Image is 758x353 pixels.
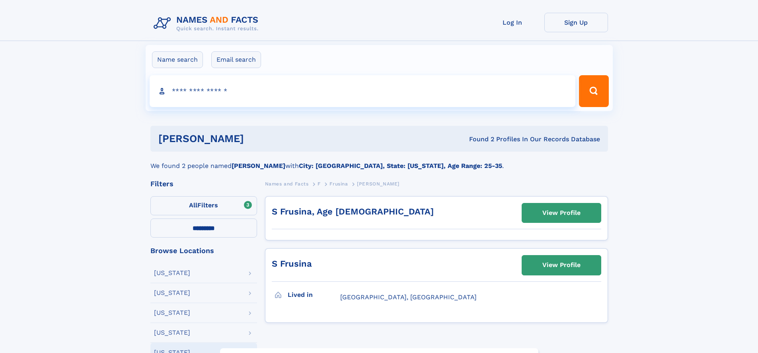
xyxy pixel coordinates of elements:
div: View Profile [542,204,581,222]
b: [PERSON_NAME] [232,162,285,170]
span: All [189,201,197,209]
button: Search Button [579,75,608,107]
h3: Lived in [288,288,340,302]
div: [US_STATE] [154,290,190,296]
div: [US_STATE] [154,270,190,276]
a: View Profile [522,203,601,222]
div: [US_STATE] [154,310,190,316]
div: Browse Locations [150,247,257,254]
span: [PERSON_NAME] [357,181,399,187]
div: [US_STATE] [154,330,190,336]
label: Filters [150,196,257,215]
a: Log In [481,13,544,32]
a: Names and Facts [265,179,309,189]
span: F [318,181,321,187]
a: View Profile [522,255,601,275]
label: Email search [211,51,261,68]
div: We found 2 people named with . [150,152,608,171]
a: F [318,179,321,189]
div: Found 2 Profiles In Our Records Database [357,135,600,144]
div: Filters [150,180,257,187]
a: Sign Up [544,13,608,32]
h1: [PERSON_NAME] [158,134,357,144]
a: S Frusina, Age [DEMOGRAPHIC_DATA] [272,207,434,216]
span: Frusina [329,181,348,187]
a: S Frusina [272,259,312,269]
div: View Profile [542,256,581,274]
a: Frusina [329,179,348,189]
b: City: [GEOGRAPHIC_DATA], State: [US_STATE], Age Range: 25-35 [299,162,502,170]
input: search input [150,75,576,107]
label: Name search [152,51,203,68]
img: Logo Names and Facts [150,13,265,34]
span: [GEOGRAPHIC_DATA], [GEOGRAPHIC_DATA] [340,293,477,301]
